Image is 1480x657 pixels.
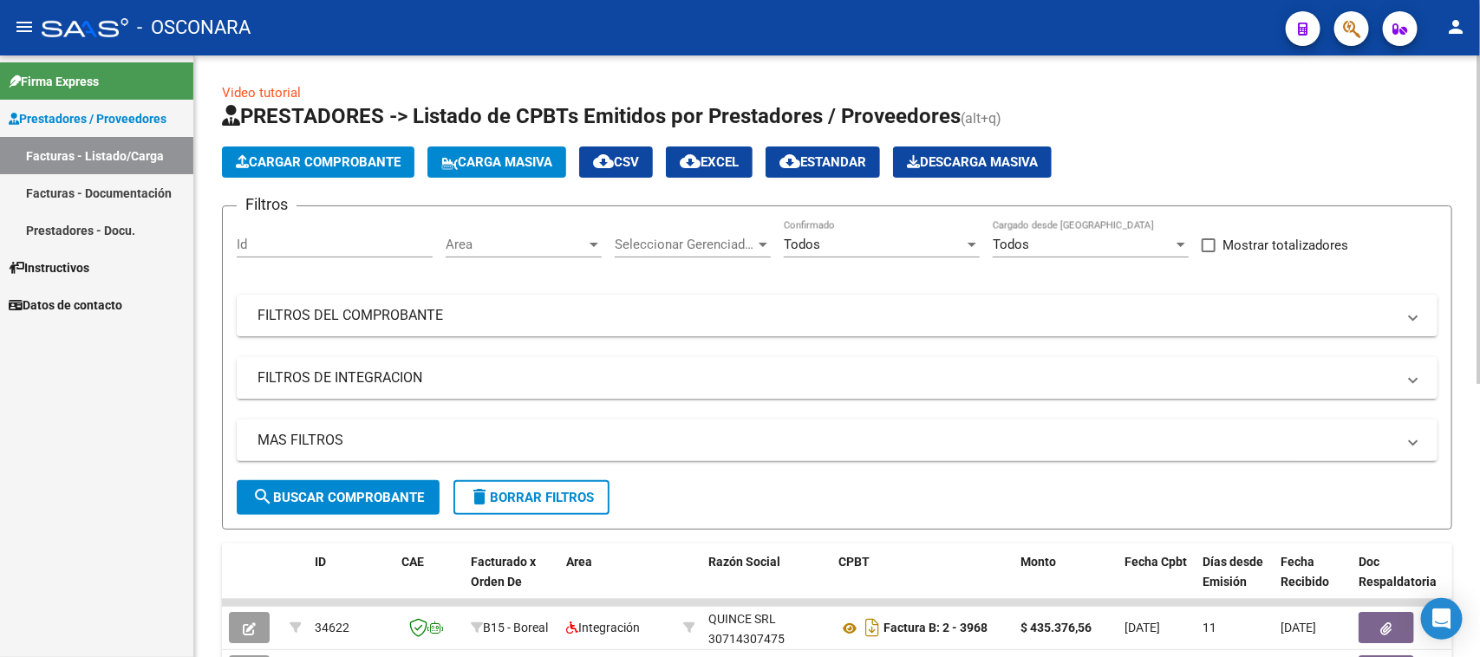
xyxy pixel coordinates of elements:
span: Buscar Comprobante [252,490,424,505]
span: Facturado x Orden De [471,555,536,589]
strong: Factura B: 2 - 3968 [883,621,988,635]
button: Estandar [766,146,880,178]
mat-icon: delete [469,486,490,507]
span: Descarga Masiva [907,154,1038,170]
span: Razón Social [708,555,780,569]
div: Open Intercom Messenger [1421,598,1463,640]
datatable-header-cell: CPBT [831,543,1014,620]
button: Descarga Masiva [893,146,1052,178]
span: Mostrar totalizadores [1222,235,1348,256]
strong: $ 435.376,56 [1020,621,1092,634]
div: QUINCE SRL [708,609,776,629]
span: Doc Respaldatoria [1359,555,1437,589]
mat-expansion-panel-header: MAS FILTROS [237,420,1438,461]
span: Carga Masiva [441,154,552,170]
span: [DATE] [1281,621,1316,634]
datatable-header-cell: Facturado x Orden De [464,543,559,620]
span: EXCEL [680,154,739,170]
span: Datos de contacto [9,296,122,315]
span: [DATE] [1125,621,1160,634]
mat-icon: person [1445,16,1466,37]
datatable-header-cell: Doc Respaldatoria [1352,543,1456,620]
mat-icon: cloud_download [593,151,614,172]
span: CSV [593,154,639,170]
span: Estandar [779,154,866,170]
span: Borrar Filtros [469,490,594,505]
i: Descargar documento [861,614,883,641]
datatable-header-cell: Días desde Emisión [1196,543,1274,620]
button: EXCEL [666,146,753,178]
span: 11 [1203,621,1216,634]
span: Monto [1020,555,1056,569]
span: Integración [566,621,640,634]
span: Area [446,237,586,252]
span: ID [315,555,326,569]
datatable-header-cell: CAE [394,543,464,620]
span: PRESTADORES -> Listado de CPBTs Emitidos por Prestadores / Proveedores [222,104,961,128]
h3: Filtros [237,192,297,217]
span: (alt+q) [961,110,1001,127]
mat-icon: menu [14,16,35,37]
span: Todos [993,237,1029,252]
span: Fecha Cpbt [1125,555,1187,569]
mat-panel-title: MAS FILTROS [258,431,1396,450]
mat-expansion-panel-header: FILTROS DEL COMPROBANTE [237,295,1438,336]
mat-expansion-panel-header: FILTROS DE INTEGRACION [237,357,1438,399]
span: Seleccionar Gerenciador [615,237,755,252]
a: Video tutorial [222,85,301,101]
datatable-header-cell: Razón Social [701,543,831,620]
span: B15 - Boreal [483,621,548,634]
mat-icon: cloud_download [680,151,701,172]
span: Prestadores / Proveedores [9,109,166,128]
span: CPBT [838,555,870,569]
mat-panel-title: FILTROS DE INTEGRACION [258,368,1396,387]
button: Cargar Comprobante [222,146,414,178]
datatable-header-cell: ID [308,543,394,620]
span: Firma Express [9,72,99,91]
app-download-masive: Descarga masiva de comprobantes (adjuntos) [893,146,1052,178]
mat-icon: search [252,486,273,507]
span: Area [566,555,592,569]
datatable-header-cell: Monto [1014,543,1118,620]
datatable-header-cell: Area [559,543,676,620]
span: - OSCONARA [137,9,251,47]
button: Carga Masiva [427,146,566,178]
button: Buscar Comprobante [237,480,440,515]
span: Fecha Recibido [1281,555,1329,589]
datatable-header-cell: Fecha Cpbt [1118,543,1196,620]
span: CAE [401,555,424,569]
button: Borrar Filtros [453,480,610,515]
mat-panel-title: FILTROS DEL COMPROBANTE [258,306,1396,325]
span: Todos [784,237,820,252]
button: CSV [579,146,653,178]
div: 30714307475 [708,609,825,646]
span: Instructivos [9,258,89,277]
mat-icon: cloud_download [779,151,800,172]
span: 34622 [315,621,349,634]
datatable-header-cell: Fecha Recibido [1274,543,1352,620]
span: Cargar Comprobante [236,154,401,170]
span: Días desde Emisión [1203,555,1263,589]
